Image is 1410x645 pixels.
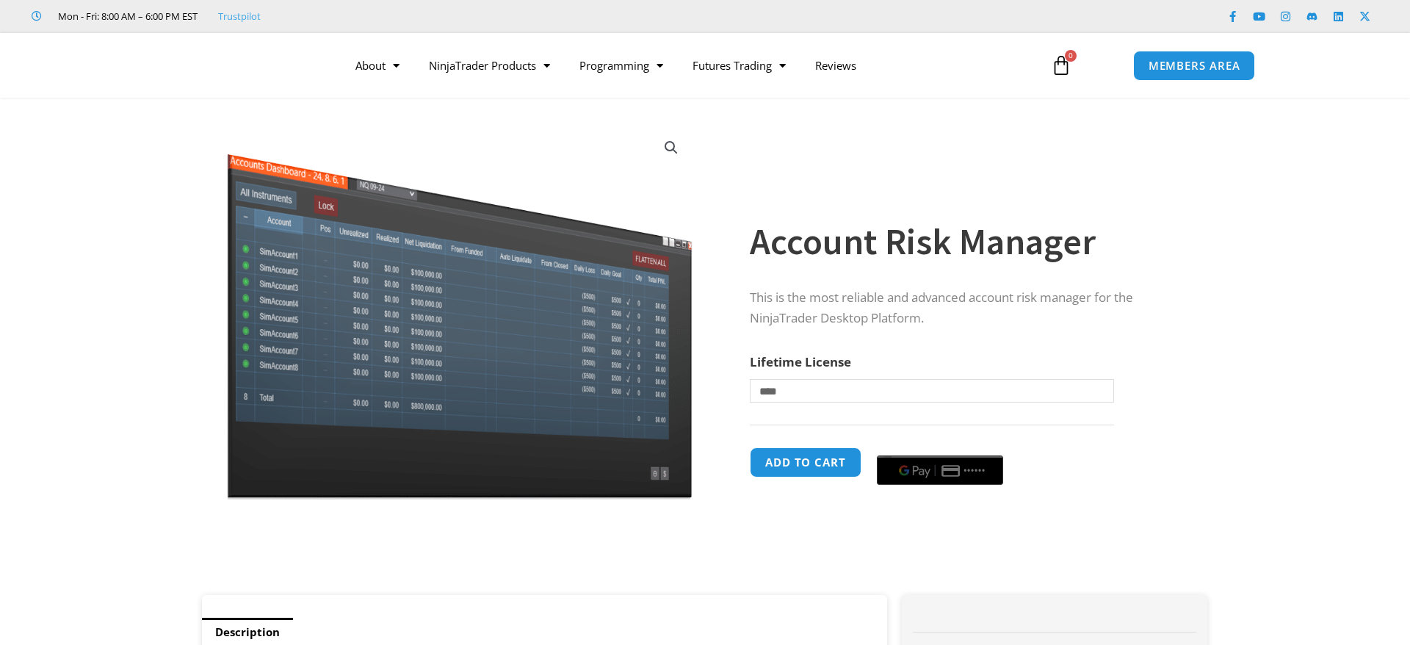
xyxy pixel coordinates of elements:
p: This is the most reliable and advanced account risk manager for the NinjaTrader Desktop Platform. [750,287,1179,330]
a: Futures Trading [678,48,800,82]
span: 0 [1065,50,1077,62]
a: 0 [1029,44,1093,87]
a: Trustpilot [218,7,261,25]
a: MEMBERS AREA [1133,51,1256,81]
a: View full-screen image gallery [658,134,684,161]
a: Reviews [800,48,871,82]
a: Clear options [750,410,773,420]
span: Mon - Fri: 8:00 AM – 6:00 PM EST [54,7,198,25]
a: NinjaTrader Products [414,48,565,82]
h1: Account Risk Manager [750,216,1179,267]
a: About [341,48,414,82]
span: MEMBERS AREA [1149,60,1240,71]
img: LogoAI | Affordable Indicators – NinjaTrader [155,39,313,92]
img: Screenshot 2024-08-26 15462845454 [223,123,695,500]
nav: Menu [341,48,1034,82]
label: Lifetime License [750,353,851,370]
a: Programming [565,48,678,82]
text: •••••• [963,466,986,476]
button: Add to cart [750,447,861,478]
iframe: Secure payment input frame [874,445,1006,447]
button: Buy with GPay [877,455,1003,485]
